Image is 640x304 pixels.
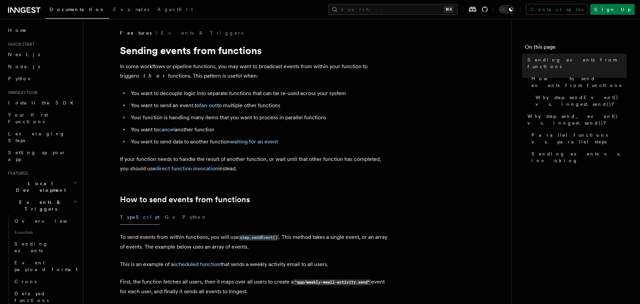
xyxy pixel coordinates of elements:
span: Sending events [14,241,48,253]
a: Events & Triggers [161,30,243,36]
span: Setting up your app [8,150,66,162]
span: Examples [113,7,149,12]
button: TypeScript [120,210,160,225]
span: Node.js [8,64,40,69]
kbd: ⌘K [444,6,454,13]
a: Contact sales [526,4,588,15]
p: In some workflows or pipeline functions, you may want to broadcast events from within your functi... [120,62,389,81]
li: Your function is handling many items that you want to process in parallel functions [129,113,389,122]
span: Documentation [50,7,105,12]
a: Node.js [5,60,79,73]
span: Next.js [8,52,40,57]
a: Home [5,24,79,36]
p: If your function needs to handle the result of another function, or wait until that other functio... [120,155,389,173]
a: Examples [109,2,153,18]
span: Why step.sendEvent() vs. inngest.send()? [536,94,627,107]
em: other [136,73,168,79]
li: You want to another function [129,125,389,134]
a: Why step.send_event() vs. inngest.send()? [525,110,627,129]
p: This is an example of a that sends a weekly activity email to all users. [120,260,389,269]
p: First, the function fetches all users, then it maps over all users to create a event for each use... [120,277,389,296]
span: Install the SDK [8,100,78,105]
a: waiting for an event [230,138,278,145]
a: How to send events from functions [120,195,250,204]
button: Toggle dark mode [499,5,515,13]
a: cancel [159,126,175,133]
h4: On this page [525,43,627,54]
span: Crons [14,279,37,284]
a: Documentation [46,2,109,19]
a: Python [5,73,79,85]
li: You want to send an event to to multiple other functions [129,101,389,110]
span: Leveraging Steps [8,131,65,143]
a: direct function invocation [156,165,218,172]
a: Next.js [5,48,79,60]
a: scheduled function [174,261,220,267]
li: You want to decouple logic into separate functions that can be re-used across your system [129,89,389,98]
button: Events & Triggers [5,196,79,215]
a: Setting up your app [5,146,79,165]
button: Local Development [5,177,79,196]
span: Why step.send_event() vs. inngest.send()? [527,113,627,126]
h1: Sending events from functions [120,44,389,56]
span: How to send events from functions [531,75,627,89]
span: Sending events vs. invoking [531,150,627,164]
a: Sign Up [590,4,635,15]
span: Your first Functions [8,112,48,124]
span: Event payload format [14,260,78,272]
span: Sending events from functions [527,56,627,70]
a: Sending events from functions [525,54,627,73]
a: Install the SDK [5,97,79,109]
span: Features [5,171,28,176]
span: Overview [14,218,84,224]
code: "app/weekly-email-activity.send" [294,279,371,285]
a: Crons [12,275,79,288]
span: Events & Triggers [5,199,73,212]
a: Why step.sendEvent() vs. inngest.send()? [533,91,627,110]
button: Python [182,210,207,225]
span: Quick start [5,42,35,47]
a: Sending events [12,238,79,257]
span: Delayed functions [14,291,49,303]
a: Sending events vs. invoking [529,148,627,167]
span: Parallel functions vs. parallel steps [531,132,627,145]
a: Leveraging Steps [5,128,79,146]
a: fan-out [199,102,217,108]
button: Go [165,210,177,225]
a: Parallel functions vs. parallel steps [529,129,627,148]
span: Essentials [12,227,79,238]
a: How to send events from functions [529,73,627,91]
button: Search...⌘K [329,4,458,15]
span: Python [8,76,33,81]
span: Home [8,27,27,34]
a: Your first Functions [5,109,79,128]
span: Inngest tour [5,90,38,95]
span: AgentKit [157,7,193,12]
span: Features [120,30,152,36]
a: step.sendEvent() [239,234,279,240]
a: Event payload format [12,257,79,275]
a: Overview [12,215,79,227]
a: AgentKit [153,2,197,18]
code: step.sendEvent() [239,235,279,241]
li: You want to send data to another function [129,137,389,146]
span: Local Development [5,180,73,193]
p: To send events from within functions, you will use . This method takes a single event, or an arra... [120,232,389,252]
